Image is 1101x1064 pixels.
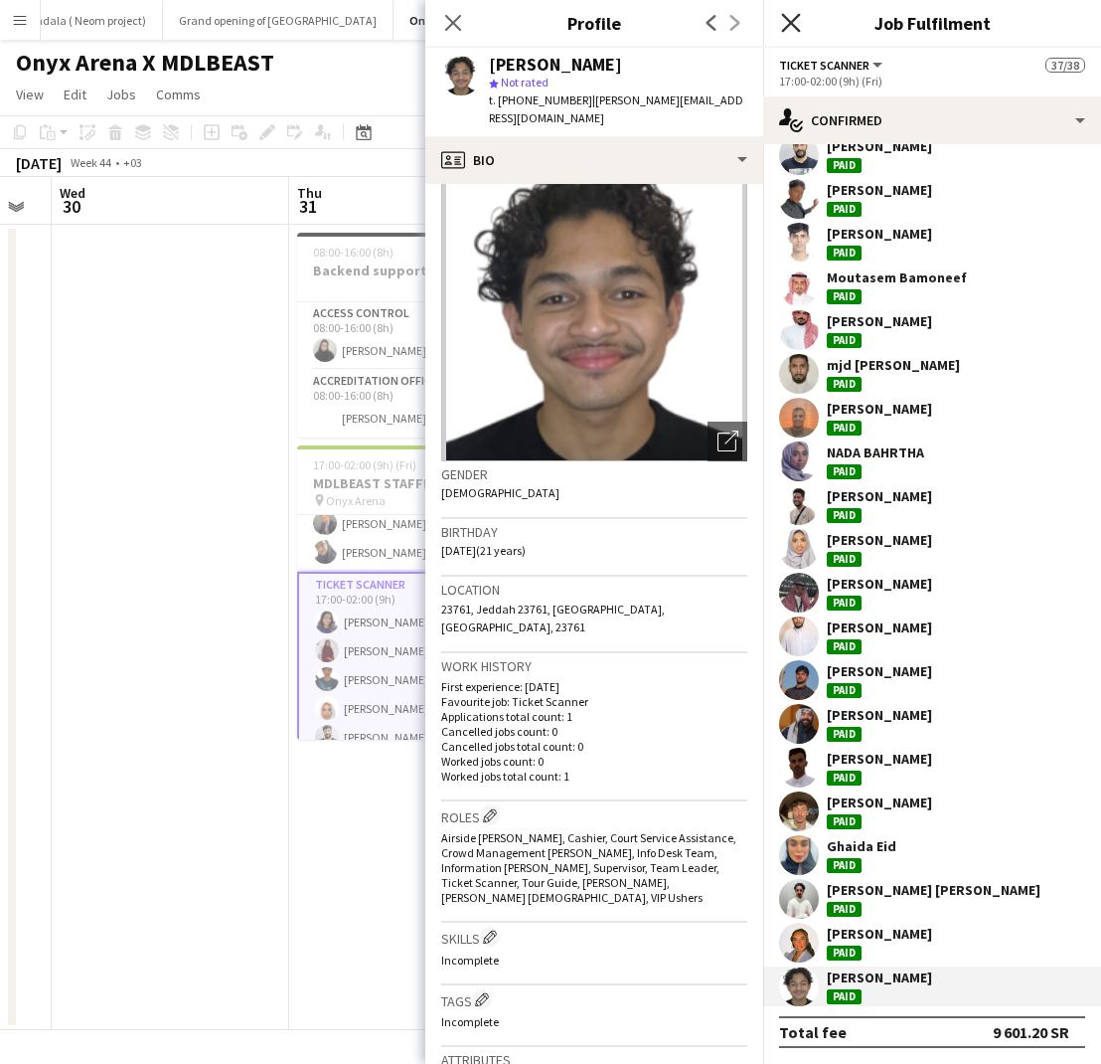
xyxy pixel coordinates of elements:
[441,523,747,541] h3: Birthday
[297,302,520,370] app-card-role: Access Control1/108:00-16:00 (8h)[PERSON_NAME]
[441,953,747,968] p: Incomplete
[441,543,526,558] span: [DATE] (21 years)
[57,195,85,218] span: 30
[425,136,763,184] div: Bio
[779,58,869,73] span: Ticket Scanner
[763,10,1101,36] h3: Job Fulfilment
[56,82,94,107] a: Edit
[501,75,549,89] span: Not rated
[60,184,85,202] span: Wed
[827,771,862,786] div: Paid
[827,662,932,680] div: [PERSON_NAME]
[441,724,747,739] p: Cancelled jobs count: 0
[297,184,322,202] span: Thu
[827,989,862,1004] div: Paid
[16,86,44,103] span: View
[441,989,747,1010] h3: Tags
[441,163,747,461] img: Crew avatar or photo
[708,422,747,461] div: Open photos pop-in
[441,709,747,724] p: Applications total count: 1
[66,155,115,170] span: Week 44
[827,814,862,829] div: Paid
[827,837,896,855] div: Ghaida Eid
[441,754,747,769] p: Worked jobs count: 0
[441,830,736,905] span: Airside [PERSON_NAME], Cashier, Court Service Assistance, Crowd Management [PERSON_NAME], Info De...
[441,679,747,694] p: First experience: [DATE]
[779,1022,847,1042] div: Total fee
[425,10,763,36] h3: Profile
[779,58,885,73] button: Ticket Scanner
[827,333,862,348] div: Paid
[156,86,201,103] span: Comms
[441,739,747,754] p: Cancelled jobs total count: 0
[1045,58,1085,73] span: 37/38
[827,268,967,286] div: Moutasem Bamoneef
[64,86,86,103] span: Edit
[827,312,932,330] div: [PERSON_NAME]
[827,727,862,742] div: Paid
[98,82,144,107] a: Jobs
[297,233,520,438] app-job-card: 08:00-16:00 (8h)2/2Backend support2 RolesAccess Control1/108:00-16:00 (8h)[PERSON_NAME]Accreditat...
[827,881,1040,899] div: [PERSON_NAME] [PERSON_NAME]
[827,575,932,593] div: [PERSON_NAME]
[441,927,747,948] h3: Skills
[827,289,862,304] div: Paid
[827,946,862,961] div: Paid
[827,794,932,811] div: [PERSON_NAME]
[827,202,862,217] div: Paid
[993,1022,1069,1042] div: 9 601.20 SR
[827,531,932,549] div: [PERSON_NAME]
[393,1,553,40] button: Onyx Arena X MDLBEAST
[827,508,862,523] div: Paid
[297,445,520,740] app-job-card: 17:00-02:00 (9h) (Fri)37/38MDLBEAST STAFFING Onyx Arena5 RolesHaneen SeeResolution Center Supervi...
[827,181,932,199] div: [PERSON_NAME]
[827,356,960,374] div: mjd [PERSON_NAME]
[827,552,862,567] div: Paid
[313,245,393,260] span: 08:00-16:00 (8h)
[489,92,743,125] span: | [PERSON_NAME][EMAIL_ADDRESS][DOMAIN_NAME]
[827,487,932,505] div: [PERSON_NAME]
[441,465,747,483] h3: Gender
[827,706,932,724] div: [PERSON_NAME]
[441,581,747,599] h3: Location
[489,56,622,74] div: [PERSON_NAME]
[441,485,559,500] span: [DEMOGRAPHIC_DATA]
[827,421,862,436] div: Paid
[294,195,322,218] span: 31
[297,474,520,492] h3: MDLBEAST STAFFING
[827,858,862,873] div: Paid
[827,596,862,611] div: Paid
[827,683,862,698] div: Paid
[827,377,862,392] div: Paid
[441,694,747,709] p: Favourite job: Ticket Scanner
[441,1014,747,1029] p: Incomplete
[827,750,932,768] div: [PERSON_NAME]
[763,96,1101,144] div: Confirmed
[441,769,747,784] p: Worked jobs total count: 1
[441,657,747,675] h3: Work history
[8,82,52,107] a: View
[313,457,416,472] span: 17:00-02:00 (9h) (Fri)
[827,619,932,636] div: [PERSON_NAME]
[106,86,136,103] span: Jobs
[16,153,62,173] div: [DATE]
[827,639,862,654] div: Paid
[163,1,393,40] button: Grand opening of [GEOGRAPHIC_DATA]
[441,602,665,634] span: 23761, Jeddah 23761, [GEOGRAPHIC_DATA], [GEOGRAPHIC_DATA], 23761
[441,805,747,826] h3: Roles
[827,464,862,479] div: Paid
[779,74,1085,89] div: 17:00-02:00 (9h) (Fri)
[148,82,209,107] a: Comms
[16,48,274,78] h1: Onyx Arena X MDLBEAST
[489,92,592,107] span: t. [PHONE_NUMBER]
[11,1,163,40] button: Sindala ( Neom project)
[297,262,520,279] h3: Backend support
[123,155,142,170] div: +03
[827,925,932,943] div: [PERSON_NAME]
[827,225,932,243] div: [PERSON_NAME]
[827,246,862,261] div: Paid
[827,400,932,418] div: [PERSON_NAME]
[827,969,932,986] div: [PERSON_NAME]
